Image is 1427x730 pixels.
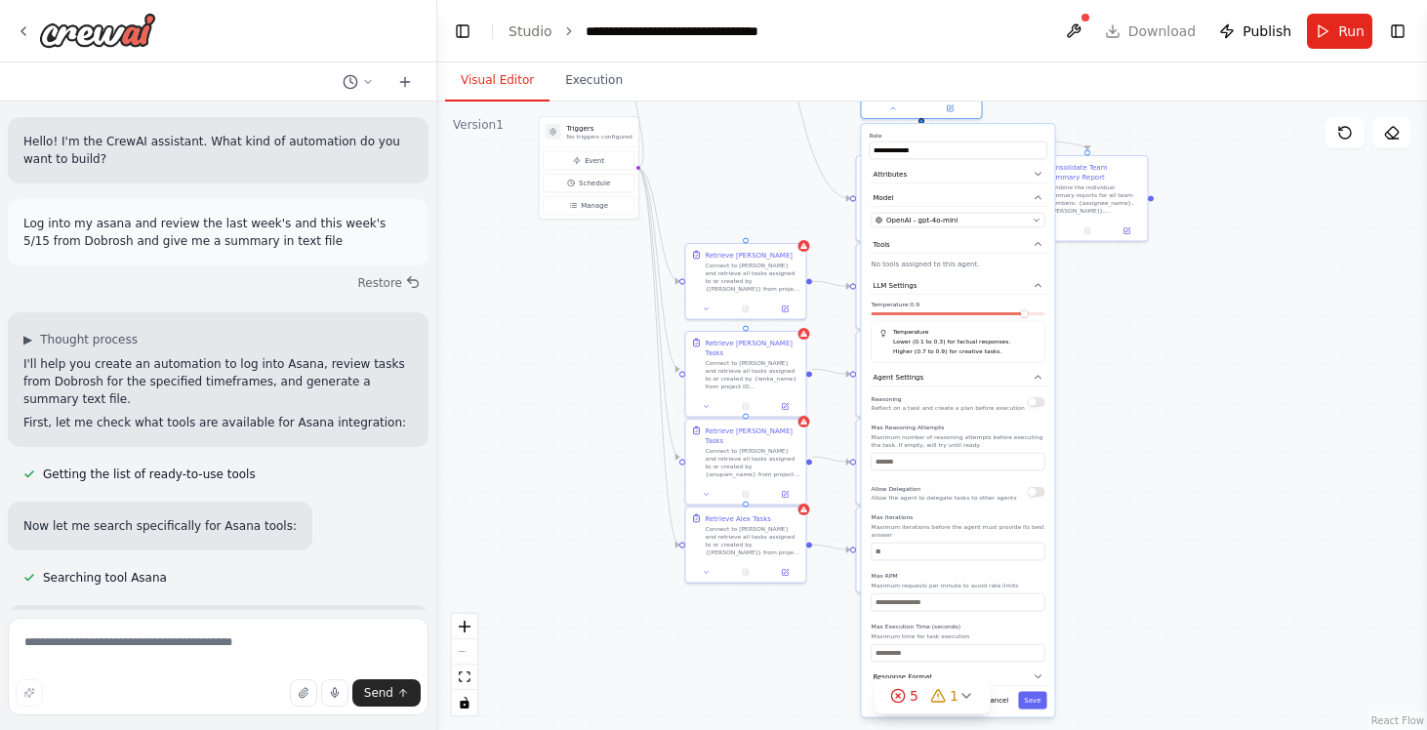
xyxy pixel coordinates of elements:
span: 1 [950,686,958,706]
g: Edge from 3d068144-9eb2-4648-be0c-ecd93cbeb84f to c56044d0-24aa-4b0c-a1ef-dad123af79bc [812,276,850,291]
button: toggle interactivity [452,690,477,715]
span: Tools [874,239,890,249]
div: Connect to [PERSON_NAME] and retrieve all tasks assigned to or created by {[PERSON_NAME]} from pr... [706,525,800,556]
span: OpenAI - gpt-4o-mini [886,216,958,225]
div: Connect to [PERSON_NAME] and retrieve all tasks assigned to or created by {[PERSON_NAME]} from pr... [706,262,800,293]
div: Version 1 [453,117,504,133]
span: Run [1338,21,1365,41]
button: No output available [725,401,766,413]
button: Manage [544,196,634,215]
span: Manage [581,201,608,211]
h5: Temperature [879,328,1037,336]
span: Agent Settings [874,373,924,383]
label: Role [870,132,1047,140]
g: Edge from triggers to 4bf76b4c-e6cc-4a18-854c-6671eb243aec [637,163,679,549]
p: Maximum time for task execution [872,632,1045,640]
a: React Flow attribution [1371,715,1424,726]
button: Hide left sidebar [449,18,476,45]
label: Max Iterations [872,513,1045,521]
button: Start a new chat [389,70,421,94]
div: Retrieve [PERSON_NAME] [706,250,794,260]
p: Maximum number of reasoning attempts before executing the task. If empty, will try until ready. [872,433,1045,449]
span: Searching tool Asana [43,570,167,586]
p: Reflect on a task and create a plan before execution [872,404,1025,412]
button: Send [352,679,421,707]
div: Consolidate Team Summary ReportCombine the individual summary reports for all team members: {assi... [1027,155,1149,242]
div: Connect to [PERSON_NAME] and retrieve all tasks assigned to or created by {anupam_name} from proj... [706,447,800,478]
span: Getting the list of ready-to-use tools [43,466,256,482]
div: Generate Michal Summary ReportAnalyze the retrieved task data for [PERSON_NAME] and create a comp... [856,243,978,330]
div: Retrieve [PERSON_NAME]Connect to [PERSON_NAME] and retrieve all tasks assigned to or created by {... [685,243,807,320]
span: Attributes [874,169,908,179]
div: Generate [PERSON_NAME] Summary ReportAnalyze the retrieved task data for {anupam_name} and create... [856,419,978,506]
button: Execution [550,61,638,101]
div: Retrieve [PERSON_NAME] TasksConnect to [PERSON_NAME] and retrieve all tasks assigned to or create... [685,419,807,506]
span: Publish [1243,21,1291,41]
p: Log into my asana and review the last week's and this week's 5/15 from Dobrosh and give me a summ... [23,215,413,250]
button: Tools [870,235,1047,254]
button: zoom in [452,614,477,639]
span: Event [585,156,604,166]
div: Retrieve [PERSON_NAME] Tasks [706,338,800,357]
p: Maximum requests per minute to avoid rate limits [872,582,1045,589]
g: Edge from 36a6d6a7-86f1-40fa-aa01-f614b0a7f3b6 to da059835-ec40-469e-b905-32e54a3b7f46 [812,452,850,466]
button: Response Format [870,668,1047,686]
button: LLM Settings [870,277,1047,296]
g: Edge from 4bf76b4c-e6cc-4a18-854c-6671eb243aec to d07bad3b-0d9b-49ab-b06f-406ce6495a82 [812,540,850,554]
button: Publish [1211,14,1299,49]
span: Model [874,193,894,203]
button: Attributes [870,165,1047,183]
button: Run [1307,14,1372,49]
button: Cancel [980,692,1015,710]
p: I'll help you create an automation to log into Asana, review tasks from Dobrosh for the specified... [23,355,413,408]
button: Schedule [544,174,634,192]
div: RoleAttributesModelOpenAI - gpt-4o-miniToolsNo tools assigned to this agent.LLM SettingsTemperatu... [861,9,983,119]
span: Temperature: 0.9 [872,301,920,308]
p: Now let me search specifically for Asana tools: [23,517,297,535]
div: React Flow controls [452,614,477,715]
div: Combine the individual summary reports for all team members: {assignee_name}, {[PERSON_NAME]}, {l... [1047,183,1142,215]
p: No tools assigned to this agent. [872,260,1045,269]
div: Retrieve [PERSON_NAME] Tasks [706,426,800,445]
button: Open in side panel [768,401,801,413]
g: Edge from e3331249-f260-4206-8cc8-b9c39815c5f3 to 24bccbfe-648a-49b0-817d-3f162a8d5e8d [917,124,1092,150]
div: Connect to [PERSON_NAME] and retrieve all tasks assigned to or created by {lenka_name} from proje... [706,359,800,390]
div: TriggersNo triggers configuredEventScheduleManage [539,116,639,220]
span: ▶ [23,332,32,347]
button: Upload files [290,679,317,707]
button: 51 [875,678,990,714]
g: Edge from triggers to 3d068144-9eb2-4648-be0c-ecd93cbeb84f [637,163,679,286]
button: No output available [1067,225,1108,237]
p: No triggers configured [567,133,632,141]
button: Open in side panel [768,489,801,501]
button: Restore [349,269,428,297]
nav: breadcrumb [509,21,758,41]
div: Retrieve [PERSON_NAME] TasksConnect to [PERSON_NAME] and retrieve all tasks assigned to or create... [685,331,807,418]
span: LLM Settings [874,281,917,291]
span: Schedule [579,179,610,188]
button: No output available [725,567,766,579]
div: Generate [PERSON_NAME] Summary ReportAnalyze the retrieved task data for {lenka_name} and create ... [856,331,978,418]
button: Save [1018,692,1046,710]
button: No output available [725,304,766,315]
label: Max Execution Time (seconds) [872,623,1045,630]
span: Thought process [40,332,138,347]
button: Open in side panel [768,567,801,579]
div: Consolidate Team Summary Report [1047,162,1142,182]
button: ▶Thought process [23,332,138,347]
span: 5 [910,686,918,706]
div: Retrieve Alex Tasks [706,513,771,523]
p: Hello! I'm the CrewAI assistant. What kind of automation do you want to build? [23,133,413,168]
p: Higher (0.7 to 0.9) for creative tasks. [893,346,1037,356]
button: Open in side panel [1110,225,1143,237]
button: Event [544,151,634,170]
button: Click to speak your automation idea [321,679,348,707]
p: Maximum iterations before the agent must provide its best answer [872,523,1045,539]
g: Edge from 76bd044e-7c3d-4cc0-acd3-469507aefd98 to 7418a629-71c6-4006-ae20-518b6cad7d31 [812,364,850,379]
button: Open in side panel [922,102,978,114]
img: Logo [39,13,156,48]
button: Open in side panel [768,304,801,315]
button: No output available [725,489,766,501]
button: Improve this prompt [16,679,43,707]
p: First, let me check what tools are available for Asana integration: [23,414,413,431]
